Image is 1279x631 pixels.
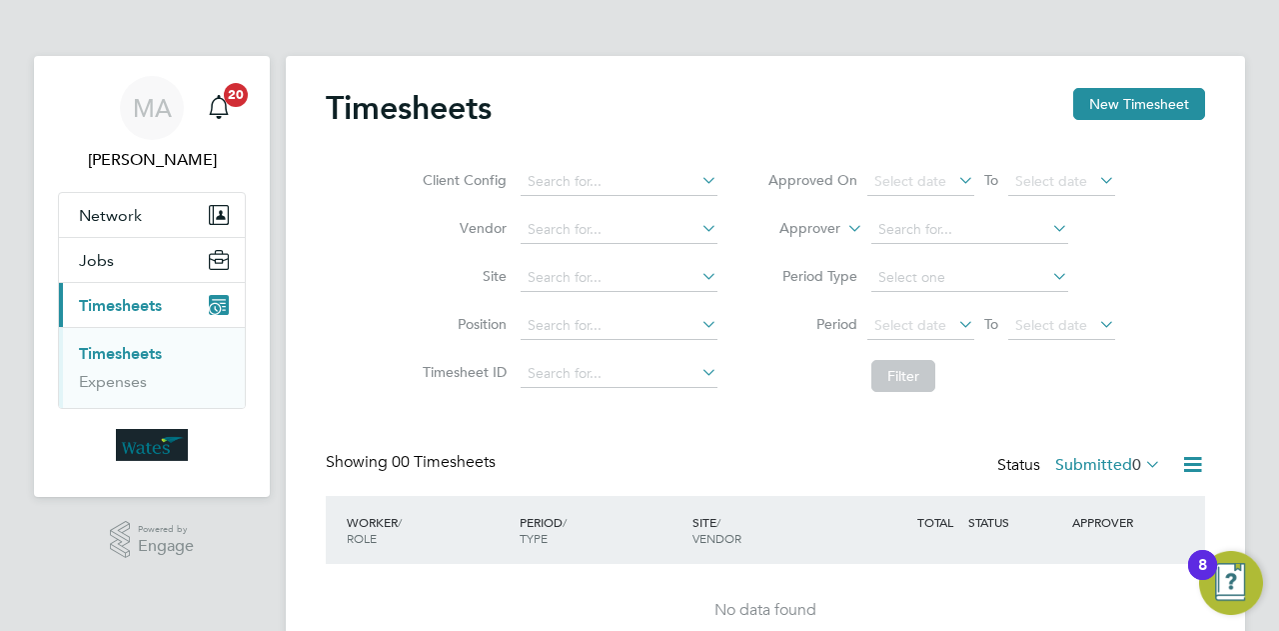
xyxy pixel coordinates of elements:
span: To [978,311,1004,337]
span: / [398,514,402,530]
span: ROLE [347,530,377,546]
button: Jobs [59,238,245,282]
span: / [563,514,567,530]
label: Submitted [1055,455,1161,475]
span: / [716,514,720,530]
div: STATUS [963,504,1067,540]
label: Site [417,267,507,285]
div: SITE [687,504,860,556]
input: Select one [871,264,1068,292]
h2: Timesheets [326,88,492,128]
a: 20 [199,76,239,140]
span: Martin Asmantas [58,148,246,172]
button: New Timesheet [1073,88,1205,120]
nav: Main navigation [34,56,270,497]
input: Search for... [521,312,717,340]
span: Engage [138,538,194,555]
label: Position [417,315,507,333]
span: Select date [874,172,946,190]
span: VENDOR [692,530,741,546]
span: To [978,167,1004,193]
div: PERIOD [515,504,687,556]
div: No data found [346,600,1185,621]
button: Network [59,193,245,237]
span: Powered by [138,521,194,538]
a: Powered byEngage [110,521,195,559]
span: MA [133,95,172,121]
input: Search for... [521,264,717,292]
span: 00 Timesheets [392,452,496,472]
span: 0 [1132,455,1141,475]
label: Approved On [767,171,857,189]
span: Select date [1015,316,1087,334]
label: Vendor [417,219,507,237]
div: 8 [1198,565,1207,591]
label: Client Config [417,171,507,189]
span: TYPE [520,530,548,546]
span: TOTAL [917,514,953,530]
input: Search for... [521,216,717,244]
a: Timesheets [79,344,162,363]
label: Period Type [767,267,857,285]
span: Select date [874,316,946,334]
div: Status [997,452,1165,480]
a: Go to home page [58,429,246,461]
label: Period [767,315,857,333]
div: Timesheets [59,327,245,408]
span: 20 [224,83,248,107]
span: Network [79,206,142,225]
button: Filter [871,360,935,392]
input: Search for... [521,168,717,196]
span: Select date [1015,172,1087,190]
button: Open Resource Center, 8 new notifications [1199,551,1263,615]
div: WORKER [342,504,515,556]
input: Search for... [871,216,1068,244]
img: wates-logo-retina.png [116,429,188,461]
input: Search for... [521,360,717,388]
button: Timesheets [59,283,245,327]
label: Timesheet ID [417,363,507,381]
span: Jobs [79,251,114,270]
a: MA[PERSON_NAME] [58,76,246,172]
div: APPROVER [1067,504,1171,540]
label: Approver [750,219,840,239]
span: Timesheets [79,296,162,315]
div: Showing [326,452,500,473]
a: Expenses [79,372,147,391]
